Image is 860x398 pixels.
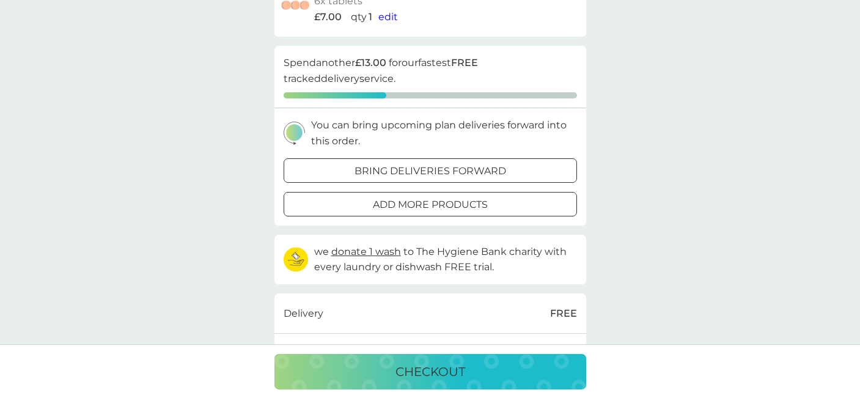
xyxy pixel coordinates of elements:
p: 1 [369,9,372,25]
p: Delivery [284,306,323,322]
p: Spend another for our fastest tracked delivery service. [284,55,577,86]
span: £7.00 [314,9,342,25]
button: checkout [274,354,586,389]
p: FREE [550,306,577,322]
p: add more products [373,197,488,213]
strong: £13.00 [355,57,386,68]
p: qty [351,9,367,25]
p: we to The Hygiene Bank charity with every laundry or dishwash FREE trial. [314,244,577,275]
button: edit [378,9,398,25]
strong: FREE [451,57,478,68]
p: checkout [395,362,465,381]
button: add more products [284,192,577,216]
span: donate 1 wash [331,246,401,257]
span: edit [378,11,398,23]
button: bring deliveries forward [284,158,577,183]
p: bring deliveries forward [355,163,506,179]
img: delivery-schedule.svg [284,122,305,144]
p: You can bring upcoming plan deliveries forward into this order. [311,117,577,149]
